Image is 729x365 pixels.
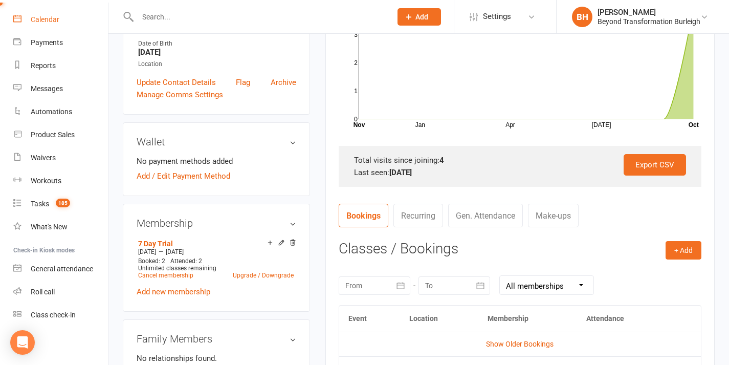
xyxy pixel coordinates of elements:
[137,155,296,167] li: No payment methods added
[137,76,216,89] a: Update Contact Details
[339,241,701,257] h3: Classes / Bookings
[31,200,49,208] div: Tasks
[136,248,296,256] div: —
[624,154,686,176] a: Export CSV
[137,218,296,229] h3: Membership
[572,7,592,27] div: BH
[13,31,108,54] a: Payments
[138,248,156,255] span: [DATE]
[389,168,412,177] strong: [DATE]
[138,257,165,265] span: Booked: 2
[354,166,686,179] div: Last seen:
[448,204,523,227] a: Gen. Attendance
[31,15,59,24] div: Calendar
[666,241,701,260] button: + Add
[137,352,296,364] p: No relationships found.
[13,216,108,239] a: What's New
[400,306,478,332] th: Location
[135,10,384,24] input: Search...
[598,8,700,17] div: [PERSON_NAME]
[13,304,108,327] a: Class kiosk mode
[483,5,511,28] span: Settings
[31,177,61,185] div: Workouts
[138,39,296,49] div: Date of Birth
[31,84,63,93] div: Messages
[598,17,700,26] div: Beyond Transformation Burleigh
[13,8,108,31] a: Calendar
[138,59,296,69] div: Location
[13,123,108,146] a: Product Sales
[137,287,210,296] a: Add new membership
[271,76,296,89] a: Archive
[31,154,56,162] div: Waivers
[415,13,428,21] span: Add
[233,272,294,279] a: Upgrade / Downgrade
[13,146,108,169] a: Waivers
[13,169,108,192] a: Workouts
[137,170,230,182] a: Add / Edit Payment Method
[478,306,577,332] th: Membership
[137,89,223,101] a: Manage Comms Settings
[397,8,441,26] button: Add
[10,330,35,355] div: Open Intercom Messenger
[339,204,388,227] a: Bookings
[577,306,671,332] th: Attendance
[31,108,72,116] div: Automations
[236,76,250,89] a: Flag
[13,281,108,304] a: Roll call
[31,288,55,296] div: Roll call
[13,54,108,77] a: Reports
[31,223,68,231] div: What's New
[137,333,296,345] h3: Family Members
[13,77,108,100] a: Messages
[170,257,202,265] span: Attended: 2
[439,156,444,165] strong: 4
[138,265,216,272] span: Unlimited classes remaining
[138,240,173,248] a: 7 Day Trial
[138,272,193,279] a: Cancel membership
[339,306,401,332] th: Event
[31,38,63,47] div: Payments
[31,311,76,319] div: Class check-in
[354,154,686,166] div: Total visits since joining:
[31,61,56,70] div: Reports
[31,265,93,273] div: General attendance
[13,192,108,216] a: Tasks 185
[13,257,108,281] a: General attendance kiosk mode
[393,204,443,227] a: Recurring
[56,199,70,207] span: 185
[13,100,108,123] a: Automations
[138,48,296,57] strong: [DATE]
[137,136,296,147] h3: Wallet
[166,248,184,255] span: [DATE]
[486,340,554,348] a: Show Older Bookings
[528,204,579,227] a: Make-ups
[31,131,75,139] div: Product Sales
